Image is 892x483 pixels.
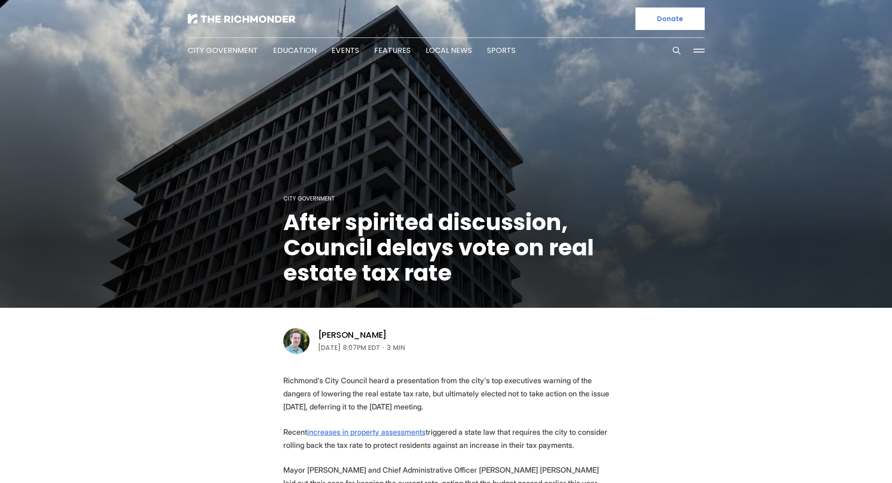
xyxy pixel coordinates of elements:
[307,427,426,437] a: increases in property assessments
[283,194,335,202] a: City Government
[426,45,472,56] a: Local News
[188,14,295,23] img: The Richmonder
[635,7,705,30] a: Donate
[318,329,387,341] a: [PERSON_NAME]
[658,437,892,483] iframe: portal-trigger
[387,342,405,353] span: 3 min
[670,44,684,58] button: Search this site
[188,45,258,56] a: City Government
[318,342,380,353] time: [DATE] 8:07PM EDT
[273,45,317,56] a: Education
[374,45,411,56] a: Features
[487,45,516,56] a: Sports
[332,45,359,56] a: Events
[283,425,609,452] p: Recent triggered a state law that requires the city to consider rolling back the tax rate to prot...
[283,328,310,354] img: Michael Phillips
[283,210,609,286] h1: After spirited discussion, Council delays vote on real estate tax rate
[283,374,609,413] p: Richmond's City Council heard a presentation from the city's top executives warning of the danger...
